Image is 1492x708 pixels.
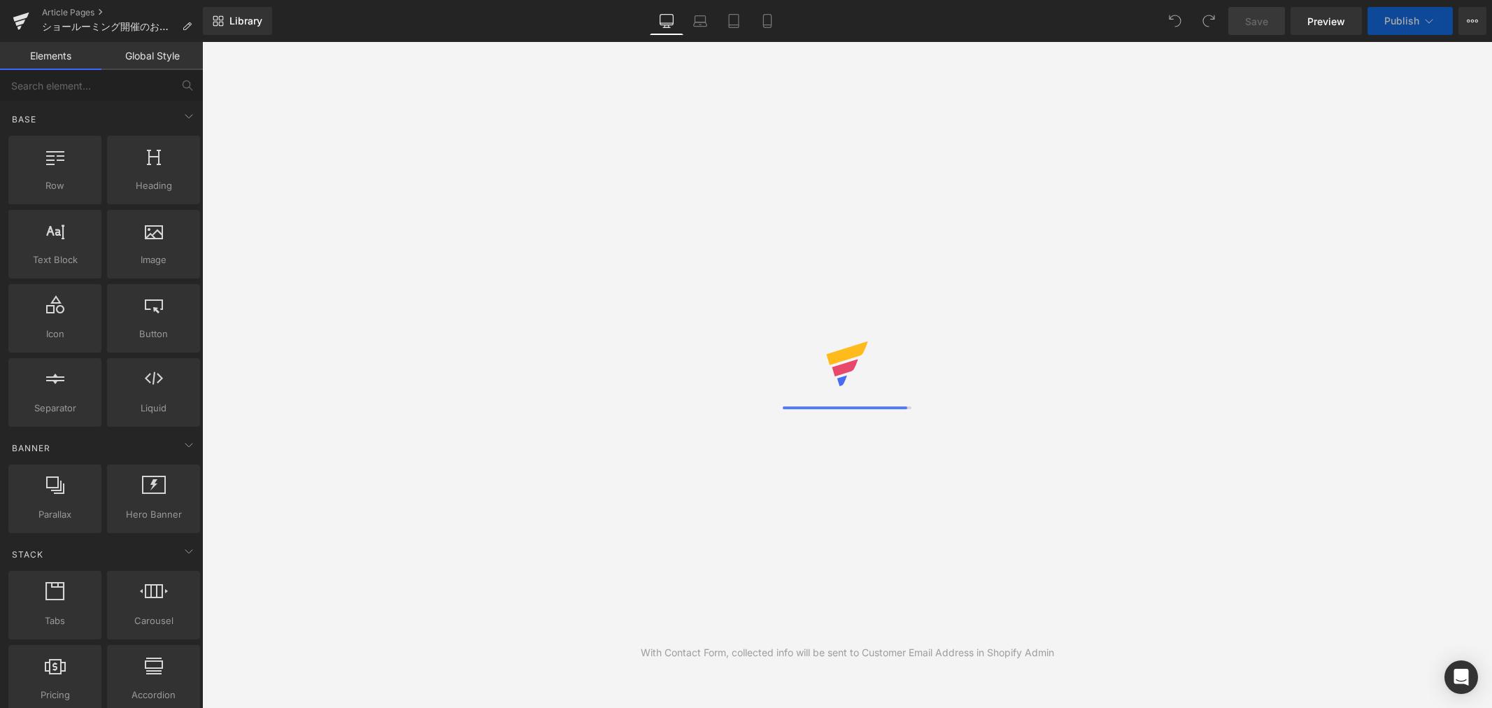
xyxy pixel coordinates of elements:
[203,7,272,35] a: New Library
[717,7,751,35] a: Tablet
[111,507,196,522] span: Hero Banner
[13,401,97,416] span: Separator
[641,645,1054,660] div: With Contact Form, collected info will be sent to Customer Email Address in Shopify Admin
[101,42,203,70] a: Global Style
[1367,7,1453,35] button: Publish
[42,21,176,32] span: ショールーミング開催のお知らせ
[1307,14,1345,29] span: Preview
[1384,15,1419,27] span: Publish
[1444,660,1478,694] div: Open Intercom Messenger
[13,178,97,193] span: Row
[1195,7,1223,35] button: Redo
[1458,7,1486,35] button: More
[13,614,97,628] span: Tabs
[42,7,203,18] a: Article Pages
[683,7,717,35] a: Laptop
[10,548,45,561] span: Stack
[751,7,784,35] a: Mobile
[111,614,196,628] span: Carousel
[111,253,196,267] span: Image
[111,688,196,702] span: Accordion
[13,327,97,341] span: Icon
[13,507,97,522] span: Parallax
[650,7,683,35] a: Desktop
[111,401,196,416] span: Liquid
[1291,7,1362,35] a: Preview
[229,15,262,27] span: Library
[10,113,38,126] span: Base
[1161,7,1189,35] button: Undo
[10,441,52,455] span: Banner
[1245,14,1268,29] span: Save
[111,178,196,193] span: Heading
[13,688,97,702] span: Pricing
[13,253,97,267] span: Text Block
[111,327,196,341] span: Button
